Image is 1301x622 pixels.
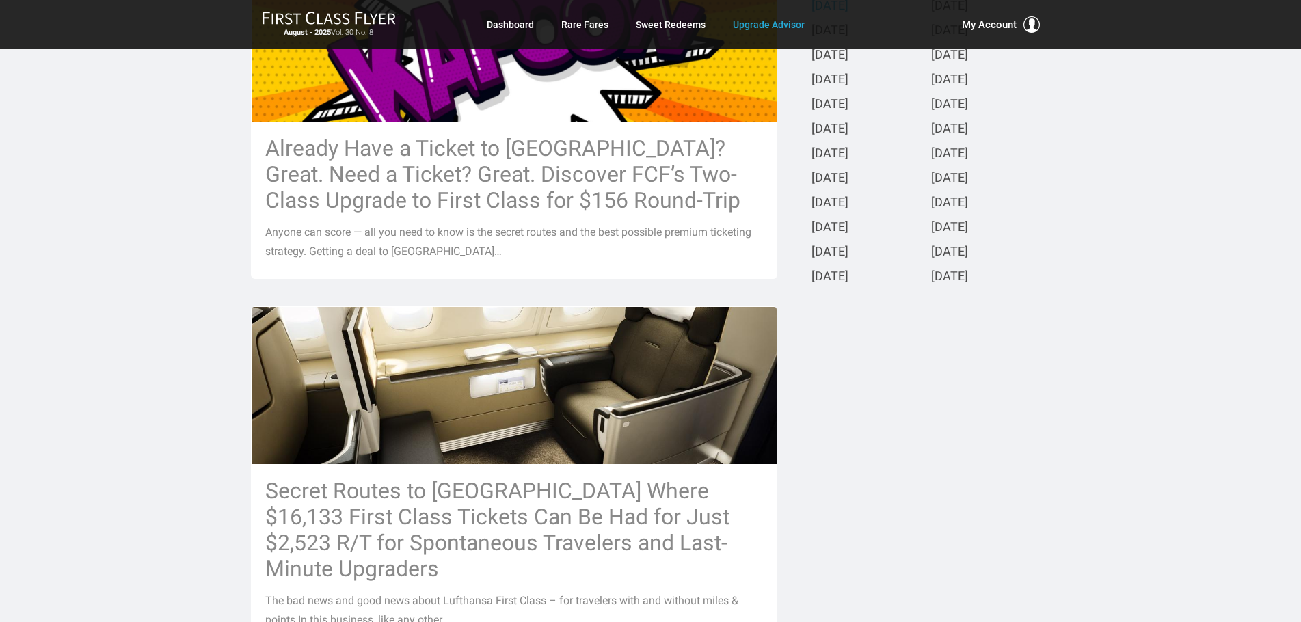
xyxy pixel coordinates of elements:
[931,49,968,63] a: [DATE]
[931,147,968,161] a: [DATE]
[962,16,1040,33] button: My Account
[931,172,968,186] a: [DATE]
[812,221,848,235] a: [DATE]
[265,223,763,261] p: Anyone can score — all you need to know is the secret routes and the best possible premium ticket...
[262,11,396,25] img: First Class Flyer
[812,172,848,186] a: [DATE]
[931,270,968,284] a: [DATE]
[561,12,608,37] a: Rare Fares
[962,16,1017,33] span: My Account
[262,28,396,38] small: Vol. 30 No. 8
[931,196,968,211] a: [DATE]
[812,245,848,260] a: [DATE]
[487,12,534,37] a: Dashboard
[265,478,763,582] h3: Secret Routes to [GEOGRAPHIC_DATA] Where $16,133 First Class Tickets Can Be Had for Just $2,523 R...
[812,122,848,137] a: [DATE]
[733,12,805,37] a: Upgrade Advisor
[931,122,968,137] a: [DATE]
[931,98,968,112] a: [DATE]
[812,98,848,112] a: [DATE]
[284,28,331,37] strong: August - 2025
[265,135,763,213] h3: Already Have a Ticket to [GEOGRAPHIC_DATA]? Great. Need a Ticket? Great. Discover FCF’s Two-Class...
[812,147,848,161] a: [DATE]
[931,221,968,235] a: [DATE]
[262,11,396,38] a: First Class FlyerAugust - 2025Vol. 30 No. 8
[636,12,706,37] a: Sweet Redeems
[812,196,848,211] a: [DATE]
[812,270,848,284] a: [DATE]
[812,49,848,63] a: [DATE]
[931,73,968,87] a: [DATE]
[812,73,848,87] a: [DATE]
[931,245,968,260] a: [DATE]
